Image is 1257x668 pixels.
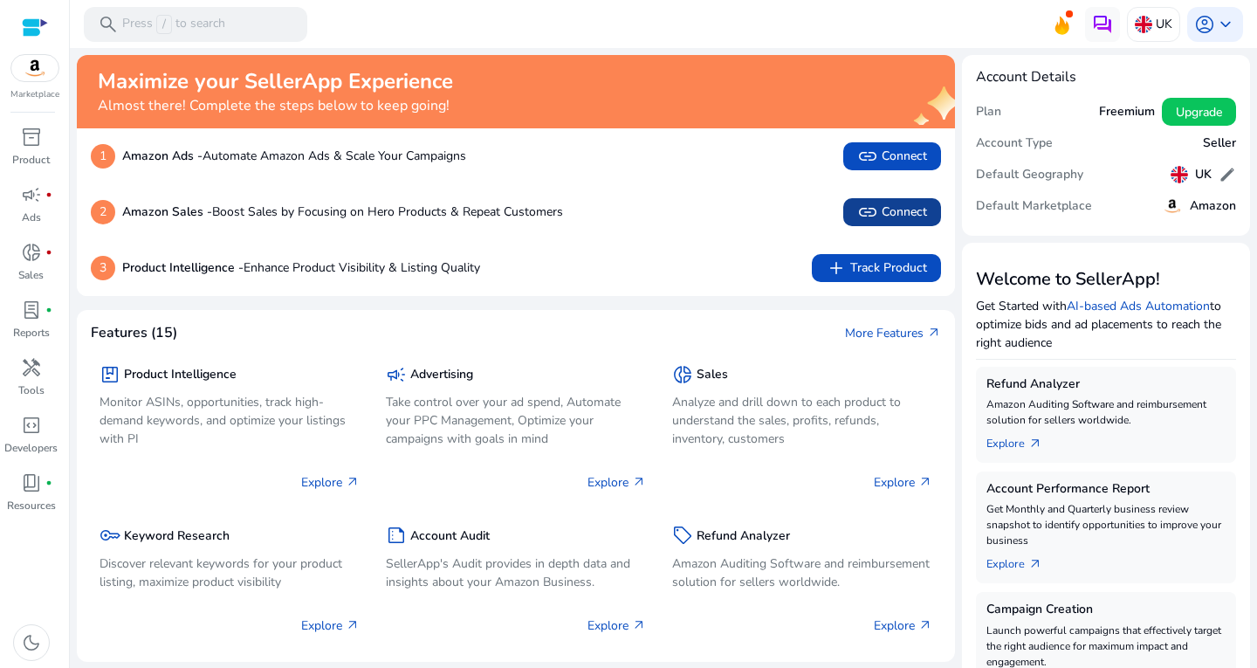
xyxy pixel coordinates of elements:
p: Marketplace [10,88,59,101]
h5: Account Type [976,136,1053,151]
span: dark_mode [21,632,42,653]
h5: Account Performance Report [986,482,1226,497]
span: arrow_outward [632,618,646,632]
span: Connect [857,202,927,223]
span: keyboard_arrow_down [1215,14,1236,35]
span: arrow_outward [1028,437,1042,451]
b: Product Intelligence - [122,259,244,276]
img: uk.svg [1135,16,1152,33]
span: arrow_outward [1028,557,1042,571]
span: arrow_outward [918,475,932,489]
p: 3 [91,256,115,280]
img: amazon.svg [1162,196,1183,217]
b: Amazon Sales - [122,203,212,220]
span: fiber_manual_record [45,191,52,198]
h5: Refund Analyzer [986,377,1226,392]
h5: UK [1195,168,1212,182]
span: fiber_manual_record [45,479,52,486]
h5: Default Marketplace [976,199,1092,214]
span: arrow_outward [346,618,360,632]
p: Take control over your ad spend, Automate your PPC Management, Optimize your campaigns with goals... [386,393,646,448]
h2: Maximize your SellerApp Experience [98,69,453,94]
p: Resources [7,498,56,513]
h5: Campaign Creation [986,603,1226,617]
p: Press to search [122,15,225,34]
p: Explore [587,616,646,635]
p: Explore [301,616,360,635]
img: uk.svg [1171,166,1188,183]
span: arrow_outward [927,326,941,340]
a: Explorearrow_outward [986,548,1056,573]
button: linkConnect [843,198,941,226]
span: Upgrade [1176,103,1222,121]
h5: Freemium [1099,105,1155,120]
h4: Features (15) [91,325,177,341]
h5: Default Geography [976,168,1083,182]
p: Amazon Auditing Software and reimbursement solution for sellers worldwide. [986,396,1226,428]
span: link [857,146,878,167]
span: fiber_manual_record [45,306,52,313]
h5: Product Intelligence [124,368,237,382]
span: package [100,364,120,385]
span: arrow_outward [346,475,360,489]
span: donut_small [21,242,42,263]
span: handyman [21,357,42,378]
p: 1 [91,144,115,169]
a: Explorearrow_outward [986,428,1056,452]
h5: Amazon [1190,199,1236,214]
p: Amazon Auditing Software and reimbursement solution for sellers worldwide. [672,554,932,591]
span: campaign [21,184,42,205]
p: Automate Amazon Ads & Scale Your Campaigns [122,147,466,165]
span: fiber_manual_record [45,249,52,256]
h5: Keyword Research [124,529,230,544]
p: Explore [587,473,646,492]
span: add [826,258,847,279]
span: search [98,14,119,35]
button: linkConnect [843,142,941,170]
p: 2 [91,200,115,224]
span: Connect [857,146,927,167]
p: Discover relevant keywords for your product listing, maximize product visibility [100,554,360,591]
span: sell [672,525,693,546]
button: Upgrade [1162,98,1236,126]
p: Developers [4,440,58,456]
b: Amazon Ads - [122,148,203,164]
p: Ads [22,210,41,225]
p: Monitor ASINs, opportunities, track high-demand keywords, and optimize your listings with PI [100,393,360,448]
span: edit [1219,166,1236,183]
h5: Seller [1203,136,1236,151]
p: Explore [874,473,932,492]
span: key [100,525,120,546]
p: Boost Sales by Focusing on Hero Products & Repeat Customers [122,203,563,221]
span: link [857,202,878,223]
span: account_circle [1194,14,1215,35]
p: Tools [18,382,45,398]
span: campaign [386,364,407,385]
p: Reports [13,325,50,341]
span: donut_small [672,364,693,385]
p: UK [1156,9,1172,39]
h5: Plan [976,105,1001,120]
span: / [156,15,172,34]
p: Enhance Product Visibility & Listing Quality [122,258,480,277]
span: inventory_2 [21,127,42,148]
p: Sales [18,267,44,283]
span: arrow_outward [918,618,932,632]
h4: Almost there! Complete the steps below to keep going! [98,98,453,114]
p: Get Started with to optimize bids and ad placements to reach the right audience [976,297,1236,352]
h5: Sales [697,368,728,382]
p: Analyze and drill down to each product to understand the sales, profits, refunds, inventory, cust... [672,393,932,448]
p: Explore [874,616,932,635]
button: addTrack Product [812,254,941,282]
h5: Advertising [410,368,473,382]
h5: Refund Analyzer [697,529,790,544]
img: amazon.svg [11,55,58,81]
span: arrow_outward [632,475,646,489]
h4: Account Details [976,69,1236,86]
span: code_blocks [21,415,42,436]
p: Product [12,152,50,168]
a: AI-based Ads Automation [1067,298,1210,314]
p: SellerApp's Audit provides in depth data and insights about your Amazon Business. [386,554,646,591]
span: summarize [386,525,407,546]
p: Explore [301,473,360,492]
